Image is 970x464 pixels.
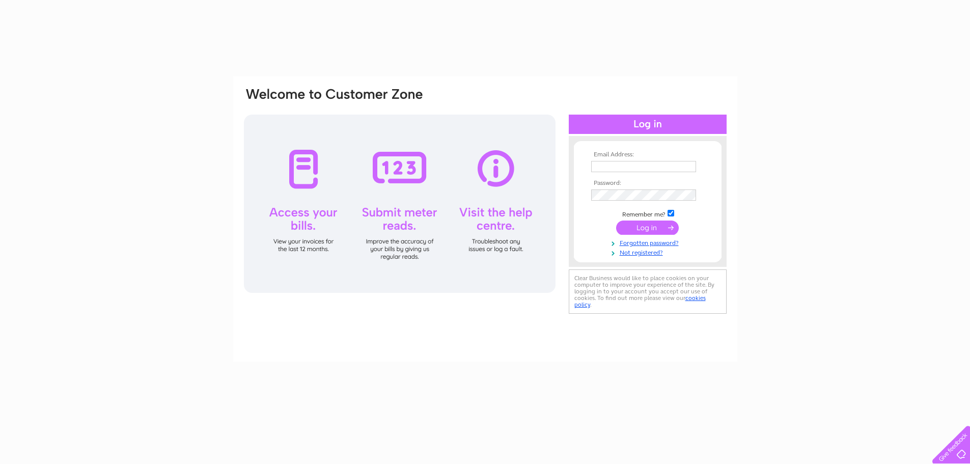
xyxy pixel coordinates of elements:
td: Remember me? [589,208,707,219]
a: cookies policy [574,294,706,308]
div: Clear Business would like to place cookies on your computer to improve your experience of the sit... [569,269,727,314]
input: Submit [616,221,679,235]
th: Email Address: [589,151,707,158]
th: Password: [589,180,707,187]
a: Forgotten password? [591,237,707,247]
a: Not registered? [591,247,707,257]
